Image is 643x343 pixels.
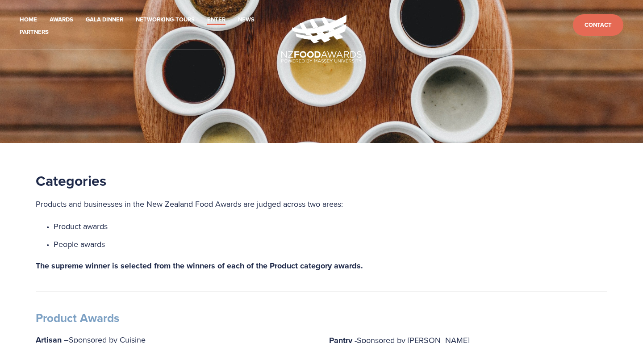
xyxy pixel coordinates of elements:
[207,15,225,25] a: Enter
[50,15,73,25] a: Awards
[36,170,106,191] strong: Categories
[36,310,119,326] strong: Product Awards
[36,260,363,272] strong: The supreme winner is selected from the winners of each of the Product category awards.
[20,15,37,25] a: Home
[54,237,607,251] p: People awards
[54,219,607,234] p: Product awards
[238,15,255,25] a: News
[86,15,123,25] a: Gala Dinner
[36,197,607,211] p: Products and businesses in the New Zealand Food Awards are judged across two areas:
[136,15,195,25] a: Networking-Tours
[20,27,49,38] a: Partners
[573,14,623,36] a: Contact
